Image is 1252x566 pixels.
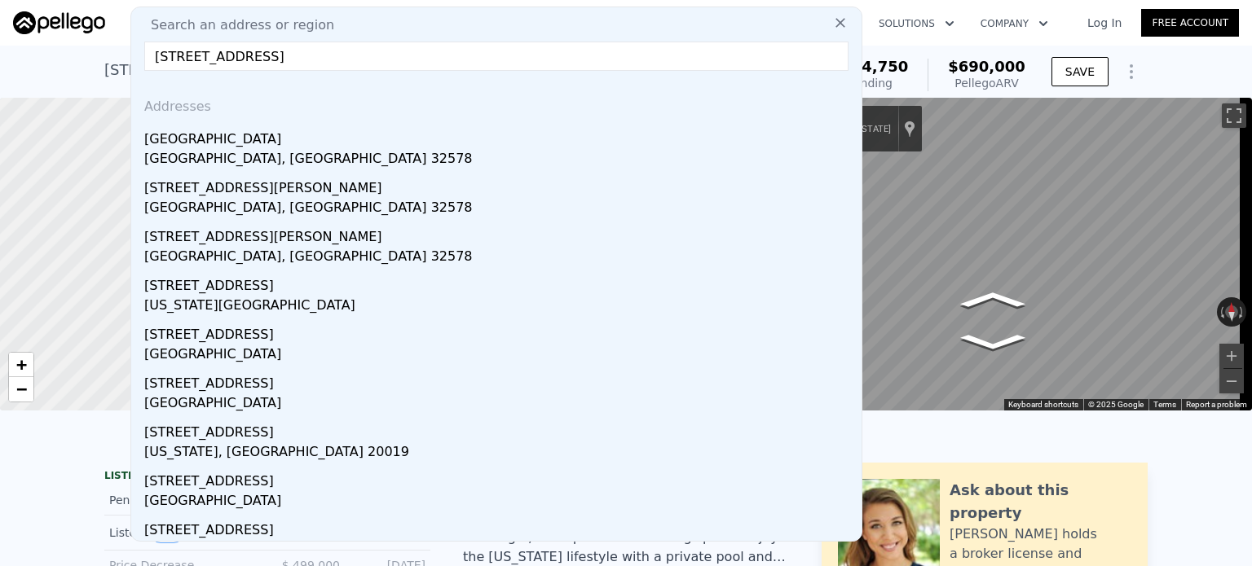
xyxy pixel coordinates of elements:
a: Free Account [1141,9,1239,37]
span: + [16,354,27,375]
div: [STREET_ADDRESS] [144,465,855,491]
div: [GEOGRAPHIC_DATA] [144,540,855,563]
div: [GEOGRAPHIC_DATA], [GEOGRAPHIC_DATA] 32578 [144,247,855,270]
div: Pending [831,75,909,91]
a: Terms (opens in new tab) [1153,400,1176,409]
a: Zoom in [9,353,33,377]
span: $690,000 [948,58,1025,75]
a: Report a problem [1186,400,1247,409]
button: Zoom out [1219,369,1244,393]
div: [STREET_ADDRESS] [144,514,855,540]
input: Enter an address, city, region, neighborhood or zip code [144,42,849,71]
span: Search an address or region [138,15,334,35]
div: Map [746,98,1252,410]
span: $574,750 [831,58,909,75]
button: Solutions [866,9,968,38]
div: [STREET_ADDRESS] [144,367,855,393]
div: [GEOGRAPHIC_DATA] [144,123,855,149]
a: Zoom out [9,377,33,401]
div: [GEOGRAPHIC_DATA] [144,344,855,367]
div: Pending [109,492,254,508]
button: Keyboard shortcuts [1008,399,1078,410]
a: Log In [1068,15,1141,31]
div: Street View [746,98,1252,410]
div: [STREET_ADDRESS] [144,270,855,296]
button: SAVE [1051,57,1109,86]
button: Company [968,9,1061,38]
path: Go North, 129th Terrace N [944,287,1042,312]
button: Show Options [1115,55,1148,88]
div: Listed [109,522,254,543]
div: [STREET_ADDRESS] [144,416,855,442]
div: [STREET_ADDRESS][PERSON_NAME] [144,221,855,247]
span: © 2025 Google [1088,400,1144,409]
div: [US_STATE][GEOGRAPHIC_DATA] [144,296,855,318]
div: [STREET_ADDRESS][PERSON_NAME] [144,172,855,198]
path: Go South, 129th Terrace N [944,329,1042,354]
div: [STREET_ADDRESS] [144,318,855,344]
div: [GEOGRAPHIC_DATA] [144,491,855,514]
div: [GEOGRAPHIC_DATA], [GEOGRAPHIC_DATA] 32578 [144,198,855,221]
div: Addresses [138,84,855,123]
div: Pellego ARV [948,75,1025,91]
div: [GEOGRAPHIC_DATA], [GEOGRAPHIC_DATA] 32578 [144,149,855,172]
div: [GEOGRAPHIC_DATA] [144,393,855,416]
button: Toggle fullscreen view [1222,103,1246,128]
div: [STREET_ADDRESS] , Jupiter Farms , FL 33478 [104,59,433,81]
div: [US_STATE], [GEOGRAPHIC_DATA] 20019 [144,442,855,465]
button: Rotate counterclockwise [1217,297,1226,327]
button: Reset the view [1225,297,1238,327]
a: Show location on map [904,120,915,138]
div: LISTING & SALE HISTORY [104,469,430,485]
button: Rotate clockwise [1238,297,1247,327]
span: − [16,379,27,399]
div: Ask about this property [950,479,1131,524]
img: Pellego [13,11,105,34]
button: Zoom in [1219,344,1244,368]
